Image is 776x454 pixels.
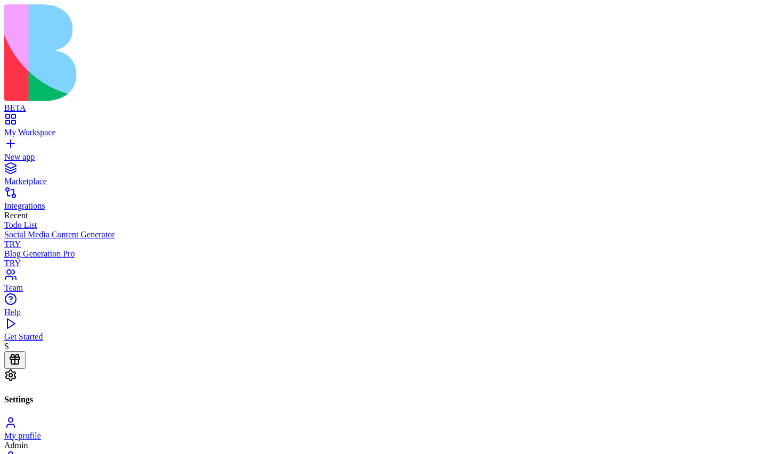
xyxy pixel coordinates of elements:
div: My Workspace [4,128,772,137]
div: TRY [4,259,772,268]
div: New app [4,152,772,162]
a: My profile [4,422,772,441]
a: Get Started [4,323,772,342]
div: TRY [4,240,772,249]
a: Integrations [4,192,772,211]
a: My Workspace [4,118,772,137]
span: S [4,342,9,351]
a: Social Media Content GeneratorTRY [4,230,772,249]
div: BETA [4,103,772,113]
div: Marketplace [4,177,772,186]
div: Integrations [4,201,772,211]
div: Help [4,308,772,317]
div: Team [4,283,772,293]
span: Recent [4,211,28,220]
a: New app [4,143,772,162]
div: My profile [4,431,772,441]
span: Admin [4,441,28,450]
div: Get Started [4,332,772,342]
h4: Settings [4,395,772,405]
a: Team [4,274,772,293]
a: Marketplace [4,167,772,186]
a: Todo List [4,220,772,230]
div: Blog Generation Pro [4,249,772,259]
img: logo [4,4,432,101]
a: BETA [4,94,772,113]
a: Help [4,298,772,317]
div: Social Media Content Generator [4,230,772,240]
a: Blog Generation ProTRY [4,249,772,268]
